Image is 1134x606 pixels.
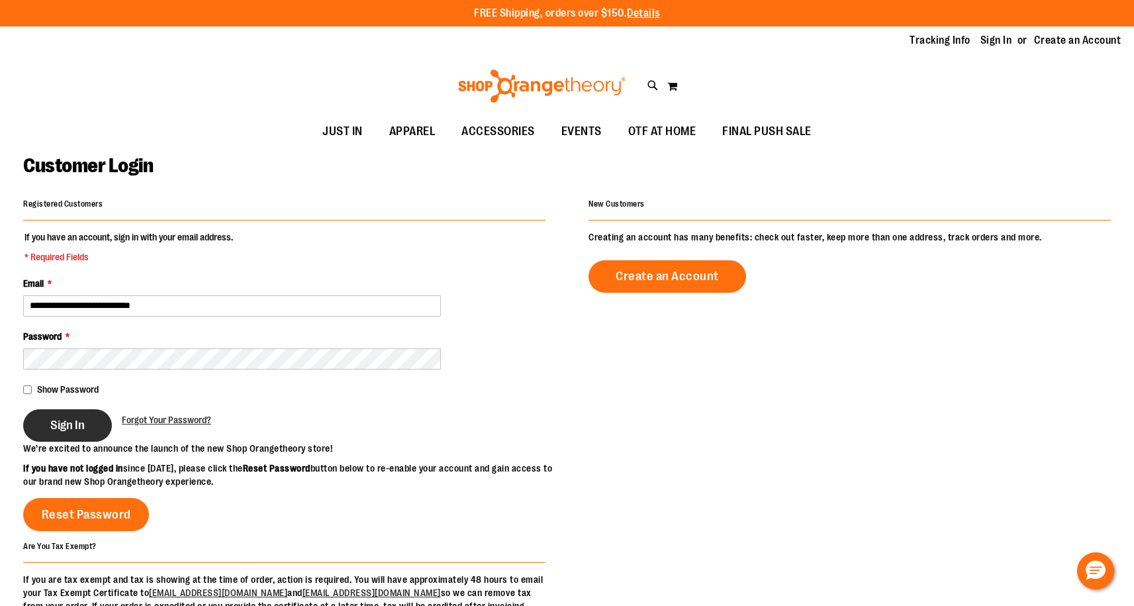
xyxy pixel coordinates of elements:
span: JUST IN [322,117,363,146]
a: EVENTS [548,117,615,147]
span: Forgot Your Password? [122,415,211,425]
p: since [DATE], please click the button below to re-enable your account and gain access to our bran... [23,462,567,488]
span: OTF AT HOME [628,117,696,146]
strong: Reset Password [243,463,310,474]
strong: Registered Customers [23,199,103,209]
img: Shop Orangetheory [456,70,628,103]
a: Tracking Info [910,33,970,48]
a: Create an Account [589,260,746,293]
a: JUST IN [309,117,376,147]
a: [EMAIL_ADDRESS][DOMAIN_NAME] [303,587,441,598]
a: Forgot Your Password? [122,413,211,427]
p: Creating an account has many benefits: check out faster, keep more than one address, track orders... [589,230,1111,244]
legend: If you have an account, sign in with your email address. [23,230,234,264]
span: FINAL PUSH SALE [722,117,812,146]
span: Create an Account [616,269,719,283]
a: Sign In [980,33,1012,48]
a: Details [627,7,660,19]
strong: If you have not logged in [23,463,123,474]
span: Customer Login [23,154,153,177]
p: We’re excited to announce the launch of the new Shop Orangetheory store! [23,442,567,455]
p: FREE Shipping, orders over $150. [474,6,660,21]
strong: Are You Tax Exempt? [23,541,97,550]
span: Reset Password [42,507,131,522]
a: OTF AT HOME [615,117,710,147]
button: Hello, have a question? Let’s chat. [1077,552,1114,589]
a: Reset Password [23,498,149,531]
button: Sign In [23,409,112,442]
span: ACCESSORIES [461,117,535,146]
span: Email [23,278,44,289]
a: APPAREL [376,117,449,147]
a: ACCESSORIES [448,117,548,147]
a: [EMAIL_ADDRESS][DOMAIN_NAME] [149,587,287,598]
a: Create an Account [1034,33,1121,48]
strong: New Customers [589,199,645,209]
span: EVENTS [561,117,602,146]
span: Sign In [50,418,85,432]
span: Show Password [37,384,99,395]
span: APPAREL [389,117,436,146]
span: Password [23,331,62,342]
a: FINAL PUSH SALE [709,117,825,147]
span: * Required Fields [24,250,233,264]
